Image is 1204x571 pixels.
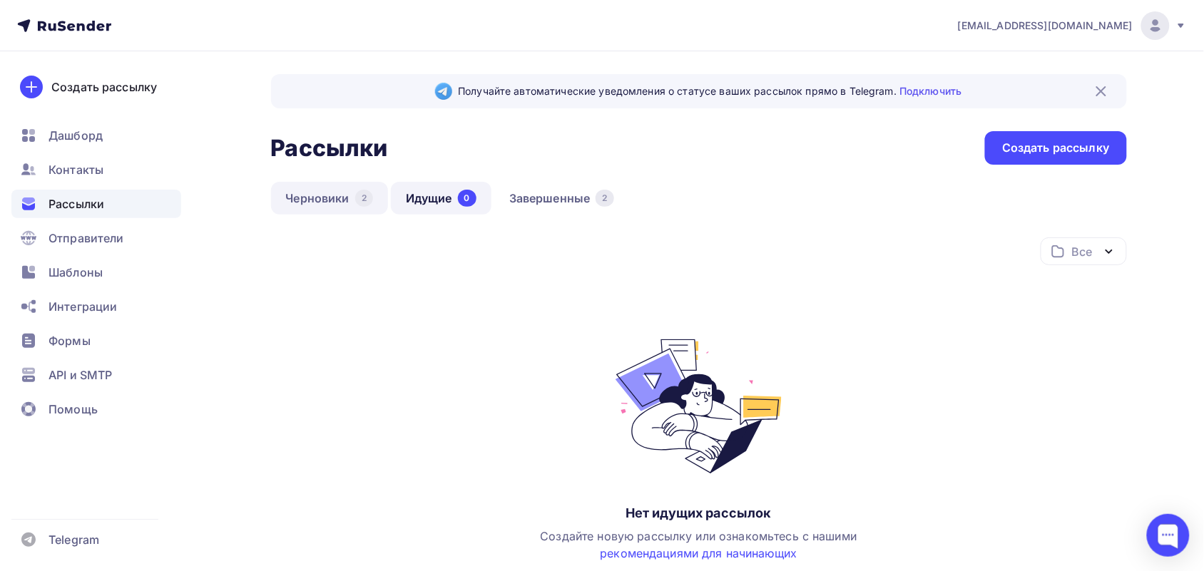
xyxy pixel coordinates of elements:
[271,134,388,163] h2: Рассылки
[600,546,797,560] a: рекомендациями для начинающих
[435,83,452,100] img: Telegram
[899,85,961,97] a: Подключить
[49,264,103,281] span: Шаблоны
[11,190,181,218] a: Рассылки
[11,326,181,355] a: Формы
[49,127,103,144] span: Дашборд
[49,230,124,247] span: Отправители
[49,161,103,178] span: Контакты
[51,78,157,96] div: Создать рассылку
[541,529,857,560] span: Создайте новую рассылку или ознакомьтесь с нашими
[958,11,1187,40] a: [EMAIL_ADDRESS][DOMAIN_NAME]
[49,332,91,349] span: Формы
[11,155,181,184] a: Контакты
[271,182,388,215] a: Черновики2
[11,258,181,287] a: Шаблоны
[49,195,104,212] span: Рассылки
[494,182,629,215] a: Завершенные2
[11,121,181,150] a: Дашборд
[391,182,491,215] a: Идущие0
[596,190,613,207] div: 2
[1002,140,1109,156] div: Создать рассылку
[458,84,961,98] span: Получайте автоматические уведомления о статусе ваших рассылок прямо в Telegram.
[958,19,1133,33] span: [EMAIL_ADDRESS][DOMAIN_NAME]
[626,505,772,522] div: Нет идущих рассылок
[458,190,476,207] div: 0
[11,224,181,252] a: Отправители
[49,401,98,418] span: Помощь
[49,531,99,548] span: Telegram
[1041,237,1127,265] button: Все
[1072,243,1092,260] div: Все
[49,366,112,384] span: API и SMTP
[49,298,117,315] span: Интеграции
[355,190,373,207] div: 2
